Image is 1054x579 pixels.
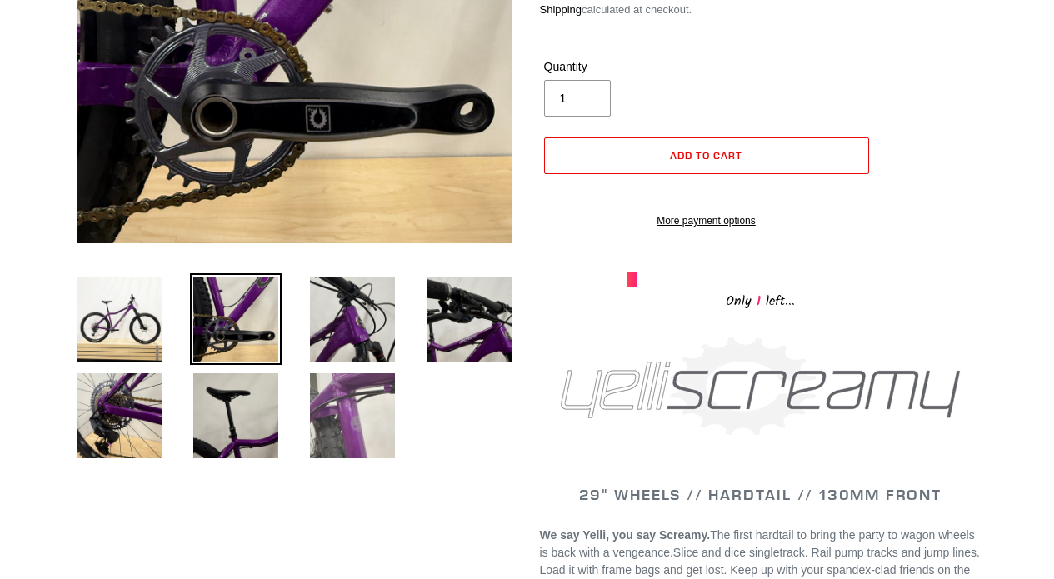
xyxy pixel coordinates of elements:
span: 1 [752,291,766,312]
b: We say Yelli, you say Screamy. [540,528,711,542]
span: 29" WHEELS // HARDTAIL // 130MM FRONT [579,485,942,504]
img: Load image into Gallery viewer, DEMO BIKE: YELLI SCREAMY - Purple Haze - Large (Complete Bike) #43 [307,370,398,462]
div: calculated at checkout. [540,2,982,18]
img: Load image into Gallery viewer, DEMO BIKE: YELLI SCREAMY - Purple Haze - Large (Complete Bike) #43 [423,273,515,365]
div: Only left... [627,287,894,312]
img: Load image into Gallery viewer, DEMO BIKE: YELLI SCREAMY - Purple Haze - Large (Complete Bike) #43 [73,370,165,462]
a: More payment options [544,213,869,228]
img: Load image into Gallery viewer, DEMO BIKE: YELLI SCREAMY - Purple Haze - Large (Complete Bike) #43 [190,370,282,462]
button: Add to cart [544,137,869,174]
img: Load image into Gallery viewer, DEMO BIKE: YELLI SCREAMY - Purple Haze - Large (Complete Bike) #43 [73,273,165,365]
span: Add to cart [670,149,742,162]
img: Load image into Gallery viewer, DEMO BIKE: YELLI SCREAMY - Purple Haze - Large (Complete Bike) #43 [190,273,282,365]
img: Load image into Gallery viewer, DEMO BIKE: YELLI SCREAMY - Purple Haze - Large (Complete Bike) #43 [307,273,398,365]
label: Quantity [544,58,702,76]
span: The first hardtail to bring the party to wagon wheels is back with a vengeance. [540,528,975,559]
a: Shipping [540,3,582,17]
